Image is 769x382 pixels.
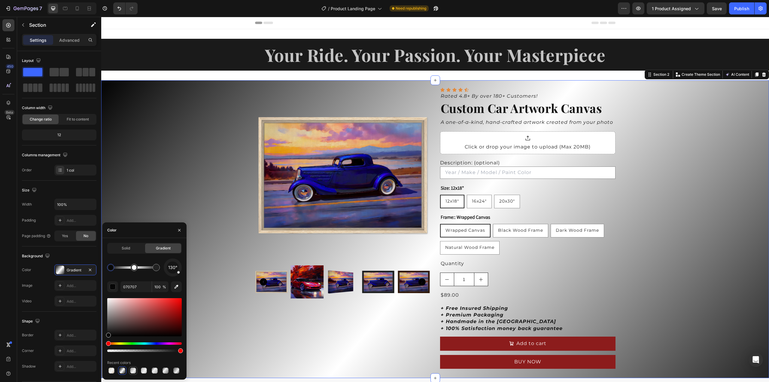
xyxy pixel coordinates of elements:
[317,261,324,269] button: Carousel Next Arrow
[30,117,52,122] span: Change ratio
[339,256,353,269] button: decrement
[22,57,42,65] div: Layout
[22,267,31,273] div: Color
[339,338,514,352] button: BUY NOW
[153,249,187,282] img: 2a3aa5b3-0fdc-45fa-940a-049ee2b2790d
[373,256,387,269] button: increment
[2,2,45,14] button: 7
[363,127,489,133] div: Click or drop your image to upload (Max 20MB)
[707,2,727,14] button: Save
[23,131,95,139] div: 12
[344,182,358,187] span: 12x18"
[22,104,54,112] div: Column width
[339,295,402,301] strong: + Premium Packaging
[29,21,78,29] p: Section
[59,37,80,43] p: Advanced
[398,182,414,187] span: 20x30"
[371,182,385,187] span: 16x24"
[623,54,649,61] button: AI Content
[107,228,117,233] div: Color
[647,2,704,14] button: 1 product assigned
[163,284,166,290] span: %
[154,71,329,246] img: 2a3aa5b3-0fdc-45fa-940a-049ee2b2790d
[113,2,138,14] div: Undo/Redo
[67,218,95,223] div: Add...
[5,110,14,115] div: Beta
[22,252,51,260] div: Background
[67,283,95,289] div: Add...
[454,211,498,216] span: Dark Wood Frame
[67,333,95,338] div: Add...
[22,218,36,223] div: Padding
[353,256,373,269] input: quantity
[67,168,95,173] div: 1 col
[22,233,51,239] div: Page padding
[101,17,769,382] iframe: Design area
[339,167,363,176] legend: Size: 12x18"
[168,264,177,271] span: 130°
[652,5,691,12] span: 1 product assigned
[415,323,445,330] div: Add to cart
[120,281,152,292] input: Eg: FFFFFF
[39,5,42,12] p: 7
[225,249,258,282] img: ba397891-9bc1-4c53-a67e-1ecc795157fc
[22,364,36,369] div: Shadow
[84,233,88,239] span: No
[67,117,89,122] span: Fit to content
[22,167,32,173] div: Order
[122,246,130,251] span: Solid
[22,186,38,194] div: Size
[159,261,166,269] button: Carousel Back Arrow
[30,37,47,43] p: Settings
[580,55,619,60] p: Create Theme Section
[107,360,131,365] div: Recent colors
[156,246,171,251] span: Gradient
[339,289,407,294] strong: + Free Insured Shipping
[734,5,749,12] div: Publish
[729,2,754,14] button: Publish
[339,102,512,108] i: A one-of-a-kind, hand-crafted artwork created from your photo
[344,228,393,233] span: Natural Wood Frame
[22,317,41,325] div: Shape
[339,84,514,99] h2: Custom Car Artwork Canvas
[551,55,569,60] div: Section 2
[396,6,426,11] span: Need republishing
[339,150,514,162] input: Year / Make / Model / Paint Color
[339,302,455,307] strong: + Handmade in the [GEOGRAPHIC_DATA]
[749,353,763,367] div: Open Intercom Messenger
[67,299,95,304] div: Add...
[67,348,95,354] div: Add...
[413,342,440,348] div: BUY NOW
[397,211,442,216] span: Black Wood Frame
[22,151,69,159] div: Columns management
[339,196,390,205] legend: Frame:: Wrapped Canvas
[22,283,32,288] div: Image
[22,298,32,304] div: Video
[339,143,399,149] label: Description: (optional)
[55,199,96,210] input: Auto
[331,5,375,12] span: Product Landing Page
[296,249,329,282] img: 9a5a69d6-2c31-4a48-8746-27db9266924f
[67,267,84,273] div: Gradient
[62,233,68,239] span: Yes
[344,211,384,216] span: Wrapped Canvas
[22,202,32,207] div: Width
[107,342,182,345] div: Hue
[22,348,34,353] div: Corner
[339,320,514,334] button: Add to cart
[328,5,330,12] span: /
[260,249,293,282] img: e2ad4610-ae56-4bd9-bdd8-2db6d217c486
[339,274,514,282] div: $89.00
[712,6,722,11] span: Save
[339,243,514,251] div: Quantity
[339,309,461,314] strong: + 100% Satisfaction money back guarantee
[67,364,95,369] div: Add...
[22,332,34,338] div: Border
[339,76,436,82] i: Rated 4.8+ By over 180+ Customers!
[6,64,14,69] div: 450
